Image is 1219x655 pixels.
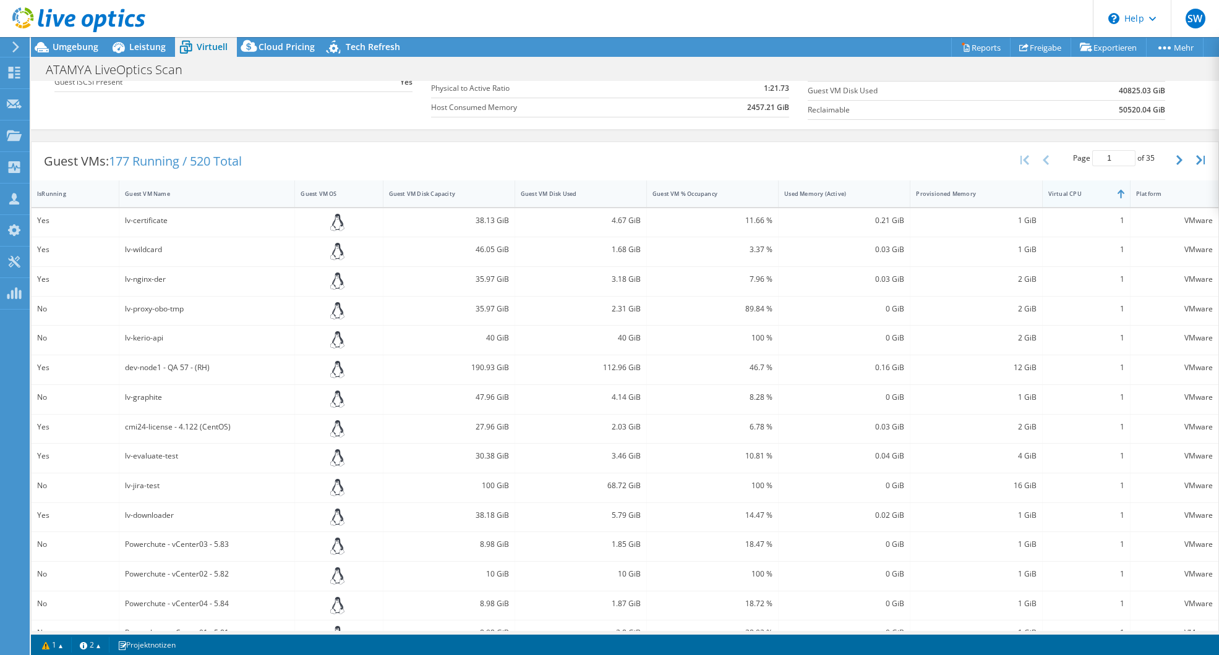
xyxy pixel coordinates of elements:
div: Yes [37,509,113,522]
div: cmi24-license - 4.122 (CentOS) [125,420,289,434]
div: 1 [1048,597,1124,611]
div: 0 GiB [784,479,904,492]
div: 0 GiB [784,538,904,551]
div: Powerchute - vCenter04 - 5.84 [125,597,289,611]
div: VMware [1136,420,1213,434]
span: 177 Running / 520 Total [109,153,242,169]
div: 38.18 GiB [389,509,509,522]
div: 1 GiB [916,626,1036,640]
div: 100 % [652,331,772,345]
div: No [37,391,113,404]
a: Exportieren [1071,38,1147,57]
div: lv-downloader [125,509,289,522]
div: 4.67 GiB [521,214,641,227]
div: 0.04 GiB [784,449,904,463]
div: Powerchute - vCenter03 - 5.83 [125,538,289,551]
label: Physical to Active Ratio [431,82,677,95]
div: 8.28 % [652,391,772,404]
div: 3.46 GiB [521,449,641,463]
div: 28.02 % [652,626,772,640]
div: Guest VM % Occupancy [652,190,758,198]
span: Tech Refresh [346,41,400,53]
span: SW [1186,9,1205,28]
div: lv-certificate [125,214,289,227]
div: 18.47 % [652,538,772,551]
div: lv-wildcard [125,243,289,256]
div: Used Memory (Active) [784,190,889,198]
div: 3.18 GiB [521,273,641,286]
b: 50520.04 GiB [1119,104,1165,116]
div: 3.37 % [652,243,772,256]
div: 112.96 GiB [521,361,641,374]
div: 47.96 GiB [389,391,509,404]
div: Yes [37,361,113,374]
div: No [37,479,113,492]
div: 1 [1048,273,1124,286]
div: 1 [1048,420,1124,434]
b: Yes [400,76,413,88]
a: Reports [951,38,1011,57]
div: 0 GiB [784,597,904,611]
div: 1 GiB [916,538,1036,551]
div: 100 % [652,479,772,492]
div: 2 GiB [916,302,1036,316]
div: No [37,538,113,551]
div: 1 GiB [916,567,1036,581]
div: VMware [1136,361,1213,374]
div: 2.8 GiB [521,626,641,640]
div: 1 [1048,302,1124,316]
div: 0 GiB [784,302,904,316]
div: 100 % [652,567,772,581]
div: No [37,567,113,581]
div: 1 [1048,567,1124,581]
span: Umgebung [53,41,98,53]
label: Guest iSCSI Present [54,76,327,88]
div: VMware [1136,567,1213,581]
div: Guest VM Disk Capacity [389,190,494,198]
div: Yes [37,214,113,227]
div: lv-jira-test [125,479,289,492]
div: 2 GiB [916,420,1036,434]
div: 8.98 GiB [389,597,509,611]
div: lv-proxy-obo-tmp [125,302,289,316]
div: 1.85 GiB [521,538,641,551]
div: VMware [1136,449,1213,463]
div: Yes [37,449,113,463]
span: Virtuell [197,41,228,53]
div: 1 [1048,479,1124,492]
div: 2 GiB [916,273,1036,286]
div: Powerchute - vCenter02 - 5.82 [125,567,289,581]
a: 1 [33,637,72,653]
div: 5.79 GiB [521,509,641,522]
div: 0 GiB [784,391,904,404]
b: 1:21.73 [764,82,789,95]
div: 1 GiB [916,214,1036,227]
div: 0.03 GiB [784,420,904,434]
input: jump to page [1092,150,1136,166]
div: 16 GiB [916,479,1036,492]
div: 1.87 GiB [521,597,641,611]
span: Leistung [129,41,166,53]
div: Guest VM Name [125,190,274,198]
div: 2.03 GiB [521,420,641,434]
div: 10 GiB [389,567,509,581]
div: 1 [1048,509,1124,522]
div: 2 GiB [916,331,1036,345]
div: VMware [1136,214,1213,227]
div: lv-evaluate-test [125,449,289,463]
div: lv-nginx-der [125,273,289,286]
span: Page of [1073,150,1155,166]
div: VMware [1136,509,1213,522]
div: VMware [1136,243,1213,256]
div: 0.02 GiB [784,509,904,522]
div: 10.81 % [652,449,772,463]
div: 1 [1048,449,1124,463]
div: VMware [1136,479,1213,492]
div: Provisioned Memory [916,190,1021,198]
div: 0 GiB [784,626,904,640]
div: 35.97 GiB [389,302,509,316]
b: 40825.03 GiB [1119,85,1165,97]
div: 46.05 GiB [389,243,509,256]
div: Guest VMs: [32,142,254,180]
div: 1.68 GiB [521,243,641,256]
